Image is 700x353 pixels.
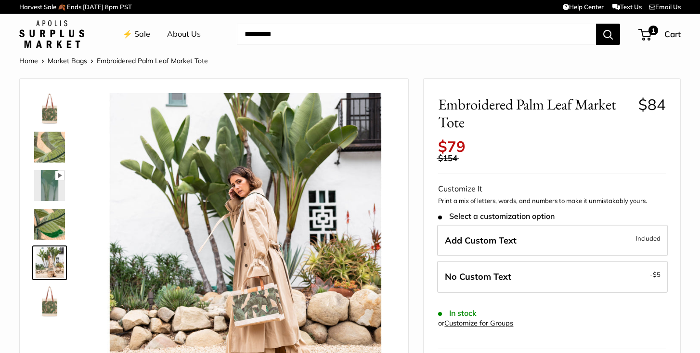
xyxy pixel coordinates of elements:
button: Search [596,24,620,45]
a: description_Multi-layered motif with eight varying thread colors [32,168,67,203]
img: description_A multi-layered motif with eight varying thread colors. [34,209,65,240]
a: Embroidered Palm Leaf Market Tote [32,91,67,126]
img: Apolis: Surplus Market [19,20,84,48]
a: 1 Cart [639,27,681,42]
span: 1 [648,26,658,35]
span: - [650,269,661,280]
a: Help Center [563,3,604,11]
a: Text Us [612,3,642,11]
img: Embroidered Palm Leaf Market Tote [34,93,65,124]
p: Print a mix of letters, words, and numbers to make it unmistakably yours. [438,196,666,206]
span: In stock [438,309,476,318]
a: description_A multi-layered motif with eight varying thread colors. [32,207,67,242]
span: Cart [664,29,681,39]
a: Market Bags [48,56,87,65]
a: Customize for Groups [444,319,513,327]
a: Embroidered Palm Leaf Market Tote [32,284,67,319]
span: Add Custom Text [445,235,517,246]
span: Select a customization option [438,212,554,221]
span: $154 [438,153,457,163]
span: $79 [438,137,466,156]
a: About Us [167,27,201,41]
span: $84 [638,95,666,114]
a: Embroidered Palm Leaf Market Tote [32,245,67,280]
a: Email Us [649,3,681,11]
label: Leave Blank [437,261,668,293]
span: Embroidered Palm Leaf Market Tote [97,56,208,65]
img: Embroidered Palm Leaf Market Tote [34,247,65,278]
img: description_Multi-layered motif with eight varying thread colors [34,170,65,201]
input: Search... [237,24,596,45]
img: Embroidered Palm Leaf Market Tote [34,286,65,317]
a: description_A multi-layered motif with eight varying thread colors. [32,130,67,164]
span: No Custom Text [445,271,511,282]
a: ⚡️ Sale [123,27,150,41]
span: Included [636,232,661,244]
div: Customize It [438,182,666,196]
span: $5 [653,271,661,278]
label: Add Custom Text [437,225,668,257]
span: Embroidered Palm Leaf Market Tote [438,95,631,131]
a: Home [19,56,38,65]
img: description_A multi-layered motif with eight varying thread colors. [34,132,65,163]
div: or [438,317,513,330]
nav: Breadcrumb [19,54,208,67]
